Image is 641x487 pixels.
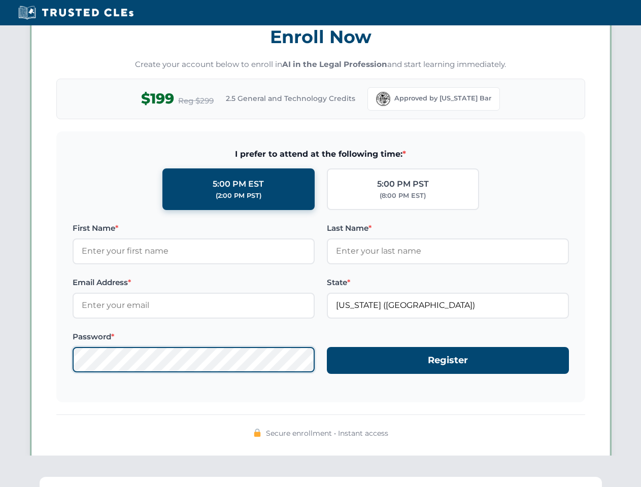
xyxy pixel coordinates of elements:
[56,21,585,53] h3: Enroll Now
[282,59,387,69] strong: AI in the Legal Profession
[216,191,261,201] div: (2:00 PM PST)
[178,95,214,107] span: Reg $299
[377,178,429,191] div: 5:00 PM PST
[213,178,264,191] div: 5:00 PM EST
[73,331,315,343] label: Password
[73,276,315,289] label: Email Address
[56,59,585,71] p: Create your account below to enroll in and start learning immediately.
[73,148,569,161] span: I prefer to attend at the following time:
[327,293,569,318] input: Florida (FL)
[73,238,315,264] input: Enter your first name
[226,93,355,104] span: 2.5 General and Technology Credits
[73,222,315,234] label: First Name
[327,238,569,264] input: Enter your last name
[327,222,569,234] label: Last Name
[327,347,569,374] button: Register
[327,276,569,289] label: State
[73,293,315,318] input: Enter your email
[376,92,390,106] img: Florida Bar
[380,191,426,201] div: (8:00 PM EST)
[15,5,137,20] img: Trusted CLEs
[394,93,491,103] span: Approved by [US_STATE] Bar
[266,428,388,439] span: Secure enrollment • Instant access
[141,87,174,110] span: $199
[253,429,261,437] img: 🔒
